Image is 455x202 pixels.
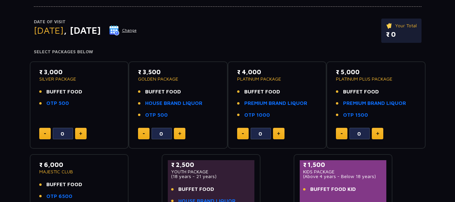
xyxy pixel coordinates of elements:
[145,111,168,119] a: OTP 500
[303,174,383,179] p: (Above 4 years - Below 18 years)
[171,160,251,169] p: ₹ 2,500
[341,133,343,134] img: minus
[242,133,244,134] img: minus
[39,67,119,77] p: ₹ 3,000
[46,181,82,189] span: BUFFET FOOD
[343,88,379,96] span: BUFFET FOOD
[336,67,416,77] p: ₹ 5,000
[39,160,119,169] p: ₹ 6,000
[386,22,417,29] p: Your Total
[34,25,64,36] span: [DATE]
[178,185,214,193] span: BUFFET FOOD
[303,169,383,174] p: KIDS PACKAGE
[145,99,202,107] a: HOUSE BRAND LIQUOR
[46,88,82,96] span: BUFFET FOOD
[138,67,218,77] p: ₹ 3,500
[376,132,379,135] img: plus
[171,174,251,179] p: (18 years - 21 years)
[39,77,119,81] p: SILVER PACKAGE
[64,25,101,36] span: , [DATE]
[44,133,46,134] img: minus
[237,67,317,77] p: ₹ 4,000
[386,22,393,29] img: ticket
[178,132,181,135] img: plus
[34,49,422,55] h4: Select Packages Below
[237,77,317,81] p: PLATINUM PACKAGE
[109,25,137,36] button: Change
[143,133,145,134] img: minus
[244,111,270,119] a: OTP 1000
[244,99,307,107] a: PREMIUM BRAND LIQUOR
[145,88,181,96] span: BUFFET FOOD
[244,88,280,96] span: BUFFET FOOD
[46,193,72,200] a: OTP 6500
[303,160,383,169] p: ₹ 1,500
[138,77,218,81] p: GOLDEN PACKAGE
[46,99,69,107] a: OTP 500
[39,169,119,174] p: MAJESTIC CLUB
[171,169,251,174] p: YOUTH PACKAGE
[34,19,137,25] p: Date of Visit
[79,132,82,135] img: plus
[310,185,356,193] span: BUFFET FOOD KID
[343,99,406,107] a: PREMIUM BRAND LIQUOR
[277,132,280,135] img: plus
[343,111,368,119] a: OTP 1500
[336,77,416,81] p: PLATINUM PLUS PACKAGE
[386,29,417,39] p: ₹ 0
